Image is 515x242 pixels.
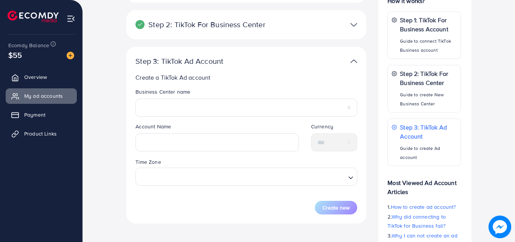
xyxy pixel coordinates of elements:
[400,90,457,108] p: Guide to create New Business Center
[8,11,59,22] img: logo
[350,19,357,30] img: TikTok partner
[400,37,457,55] p: Guide to connect TikTok Business account
[387,212,461,230] p: 2.
[400,123,457,141] p: Step 3: TikTok Ad Account
[135,57,279,66] p: Step 3: TikTok Ad Account
[391,203,456,211] span: How to create ad account?
[8,42,49,49] span: Ecomdy Balance
[135,123,299,133] legend: Account Name
[24,92,63,100] span: My ad accounts
[315,201,357,214] button: Create new
[6,69,77,85] a: Overview
[400,144,457,162] p: Guide to create Ad account
[139,170,345,183] input: Search for option
[387,172,461,196] p: Most Viewed Ad Account Articles
[311,123,358,133] legend: Currency
[400,69,457,87] p: Step 2: TikTok For Business Center
[24,111,45,119] span: Payment
[24,130,57,137] span: Product Links
[387,202,461,211] p: 1.
[6,126,77,141] a: Product Links
[135,88,357,99] legend: Business Center name
[135,73,357,82] p: Create a TikTok Ad account
[489,216,511,238] img: image
[6,88,77,103] a: My ad accounts
[67,14,75,23] img: menu
[67,52,74,59] img: image
[322,204,350,211] span: Create new
[6,107,77,122] a: Payment
[24,73,47,81] span: Overview
[135,158,161,166] label: Time Zone
[387,213,446,230] span: Why did connecting to TikTok for Business fail?
[135,168,357,186] div: Search for option
[135,20,279,29] p: Step 2: TikTok For Business Center
[8,49,22,60] span: $55
[350,56,357,67] img: TikTok partner
[400,15,457,34] p: Step 1: TikTok For Business Account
